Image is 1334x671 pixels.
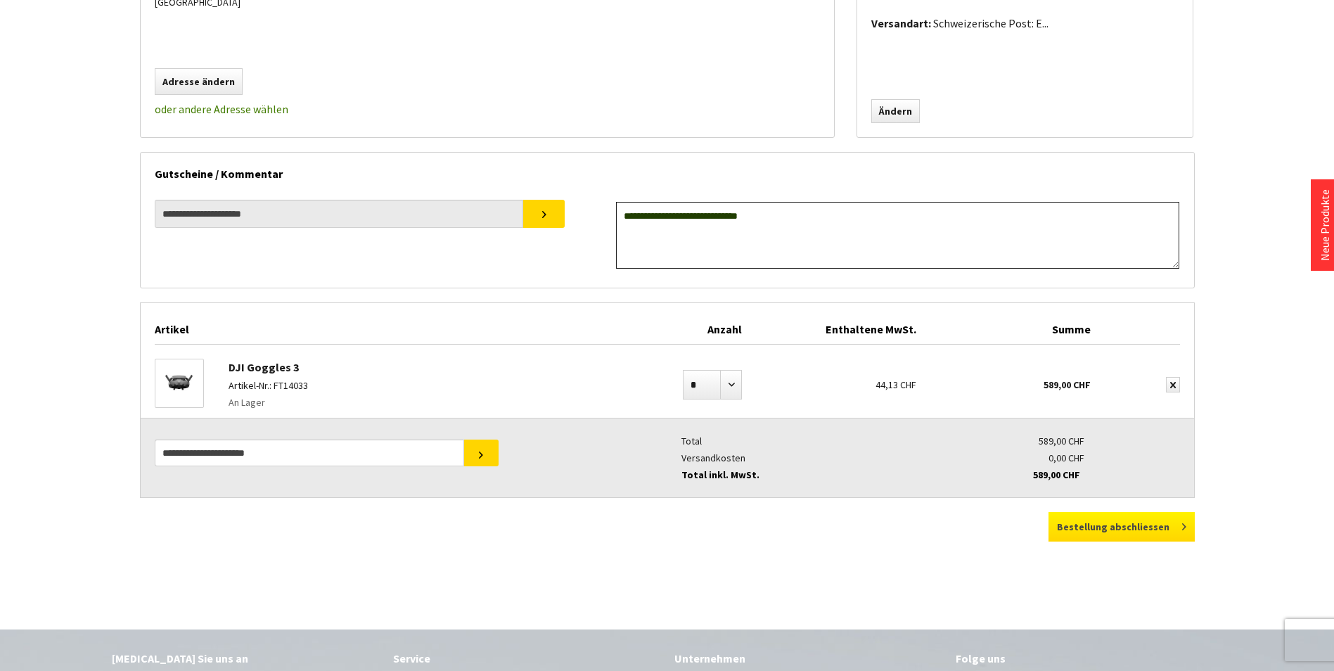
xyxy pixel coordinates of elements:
[1048,512,1195,542] button: Bestellung abschliessen
[963,449,1084,466] div: 0,00 CHF
[674,649,942,667] div: Unternehmen
[155,102,288,116] a: oder andere Adresse wählen
[871,16,931,30] strong: Versandart:
[923,352,1098,407] div: 589,00 CHF
[155,317,636,344] div: Artikel
[959,466,1080,483] div: 589,00 CHF
[681,433,963,449] div: Total
[871,99,920,123] a: Ändern
[155,366,203,400] img: DJI Goggles 3
[749,317,923,344] div: Enthaltene MwSt.
[112,649,379,667] div: [MEDICAL_DATA] Sie uns an
[393,649,660,667] div: Service
[681,449,963,466] div: Versandkosten
[229,377,629,394] p: Artikel-Nr.: FT14033
[636,317,749,344] div: Anzahl
[933,16,1048,30] span: Schweizerische Post: Economy
[681,466,963,483] div: Total inkl. MwSt.
[229,394,265,411] span: An Lager
[749,352,923,406] div: 44,13 CHF
[1318,189,1332,261] a: Neue Produkte
[155,68,243,95] a: Adresse ändern
[956,649,1223,667] div: Folge uns
[923,317,1098,344] div: Summe
[963,433,1084,449] div: 589,00 CHF
[229,360,299,374] a: DJI Goggles 3
[155,153,1180,188] div: Gutscheine / Kommentar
